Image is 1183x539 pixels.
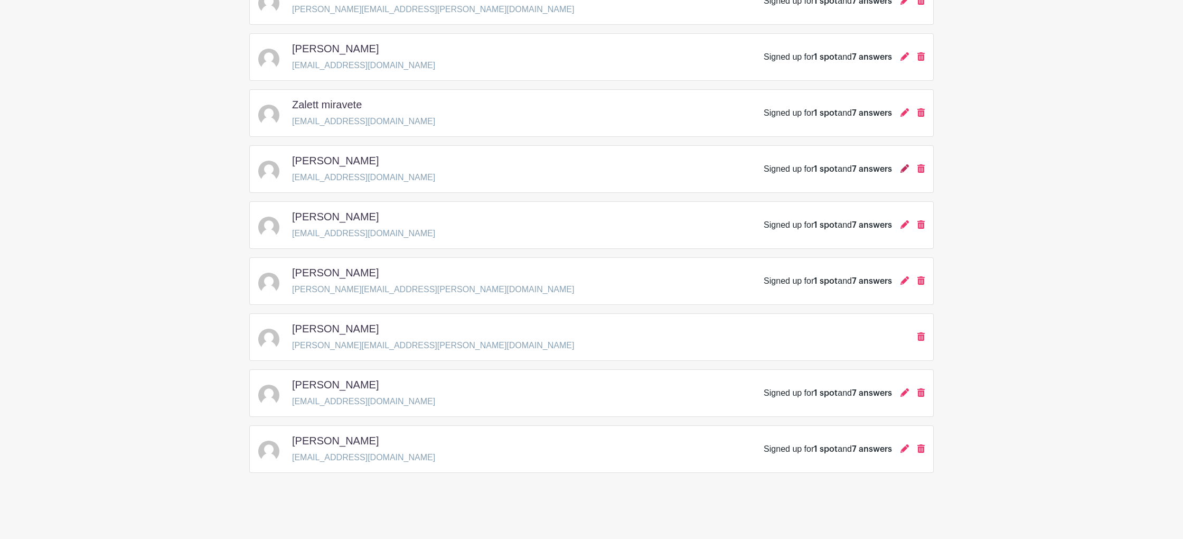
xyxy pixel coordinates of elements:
[258,385,279,406] img: default-ce2991bfa6775e67f084385cd625a349d9dcbb7a52a09fb2fda1e96e2d18dcdb.png
[292,3,574,16] p: [PERSON_NAME][EMAIL_ADDRESS][PERSON_NAME][DOMAIN_NAME]
[292,434,379,447] h5: [PERSON_NAME]
[852,221,892,229] span: 7 answers
[292,154,379,167] h5: [PERSON_NAME]
[292,98,362,111] h5: Zalett miravete
[814,109,838,117] span: 1 spot
[814,389,838,397] span: 1 spot
[258,161,279,182] img: default-ce2991bfa6775e67f084385cd625a349d9dcbb7a52a09fb2fda1e96e2d18dcdb.png
[258,105,279,126] img: default-ce2991bfa6775e67f084385cd625a349d9dcbb7a52a09fb2fda1e96e2d18dcdb.png
[764,51,892,63] div: Signed up for and
[292,59,435,72] p: [EMAIL_ADDRESS][DOMAIN_NAME]
[292,266,379,279] h5: [PERSON_NAME]
[764,443,892,456] div: Signed up for and
[292,115,435,128] p: [EMAIL_ADDRESS][DOMAIN_NAME]
[258,273,279,294] img: default-ce2991bfa6775e67f084385cd625a349d9dcbb7a52a09fb2fda1e96e2d18dcdb.png
[814,165,838,173] span: 1 spot
[258,329,279,350] img: default-ce2991bfa6775e67f084385cd625a349d9dcbb7a52a09fb2fda1e96e2d18dcdb.png
[292,339,574,352] p: [PERSON_NAME][EMAIL_ADDRESS][PERSON_NAME][DOMAIN_NAME]
[764,107,892,119] div: Signed up for and
[852,53,892,61] span: 7 answers
[292,42,379,55] h5: [PERSON_NAME]
[292,378,379,391] h5: [PERSON_NAME]
[764,387,892,399] div: Signed up for and
[814,445,838,453] span: 1 spot
[814,277,838,285] span: 1 spot
[764,219,892,231] div: Signed up for and
[764,275,892,287] div: Signed up for and
[852,389,892,397] span: 7 answers
[292,171,435,184] p: [EMAIL_ADDRESS][DOMAIN_NAME]
[852,109,892,117] span: 7 answers
[258,217,279,238] img: default-ce2991bfa6775e67f084385cd625a349d9dcbb7a52a09fb2fda1e96e2d18dcdb.png
[852,277,892,285] span: 7 answers
[814,221,838,229] span: 1 spot
[258,49,279,70] img: default-ce2991bfa6775e67f084385cd625a349d9dcbb7a52a09fb2fda1e96e2d18dcdb.png
[852,165,892,173] span: 7 answers
[292,227,435,240] p: [EMAIL_ADDRESS][DOMAIN_NAME]
[814,53,838,61] span: 1 spot
[764,163,892,175] div: Signed up for and
[292,451,435,464] p: [EMAIL_ADDRESS][DOMAIN_NAME]
[292,322,379,335] h5: [PERSON_NAME]
[292,283,574,296] p: [PERSON_NAME][EMAIL_ADDRESS][PERSON_NAME][DOMAIN_NAME]
[852,445,892,453] span: 7 answers
[258,441,279,462] img: default-ce2991bfa6775e67f084385cd625a349d9dcbb7a52a09fb2fda1e96e2d18dcdb.png
[292,395,435,408] p: [EMAIL_ADDRESS][DOMAIN_NAME]
[292,210,379,223] h5: [PERSON_NAME]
